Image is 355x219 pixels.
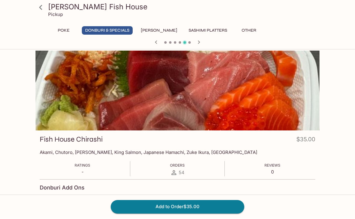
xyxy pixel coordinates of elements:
span: Reviews [264,163,280,168]
span: Ratings [75,163,90,168]
h4: Donburi Add Ons [40,185,85,191]
p: 0 [264,169,280,175]
button: Add to Order$35.00 [111,200,244,214]
h3: Fish House Chirashi [40,135,103,144]
span: Orders [170,163,185,168]
button: Other [235,27,262,35]
p: Pickup [48,12,63,17]
p: Akami, Chutoro, [PERSON_NAME], King Salmon, Japanese Hamachi, Zuke Ikura, [GEOGRAPHIC_DATA] [40,150,315,155]
button: Donburi & Specials [82,27,133,35]
p: - [75,169,90,175]
div: Fish House Chirashi [35,51,319,131]
button: Sashimi Platters [185,27,230,35]
span: 54 [179,170,184,176]
h3: [PERSON_NAME] Fish House [48,2,317,12]
button: Poke [50,27,77,35]
button: [PERSON_NAME] [137,27,181,35]
h4: $35.00 [296,135,315,147]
